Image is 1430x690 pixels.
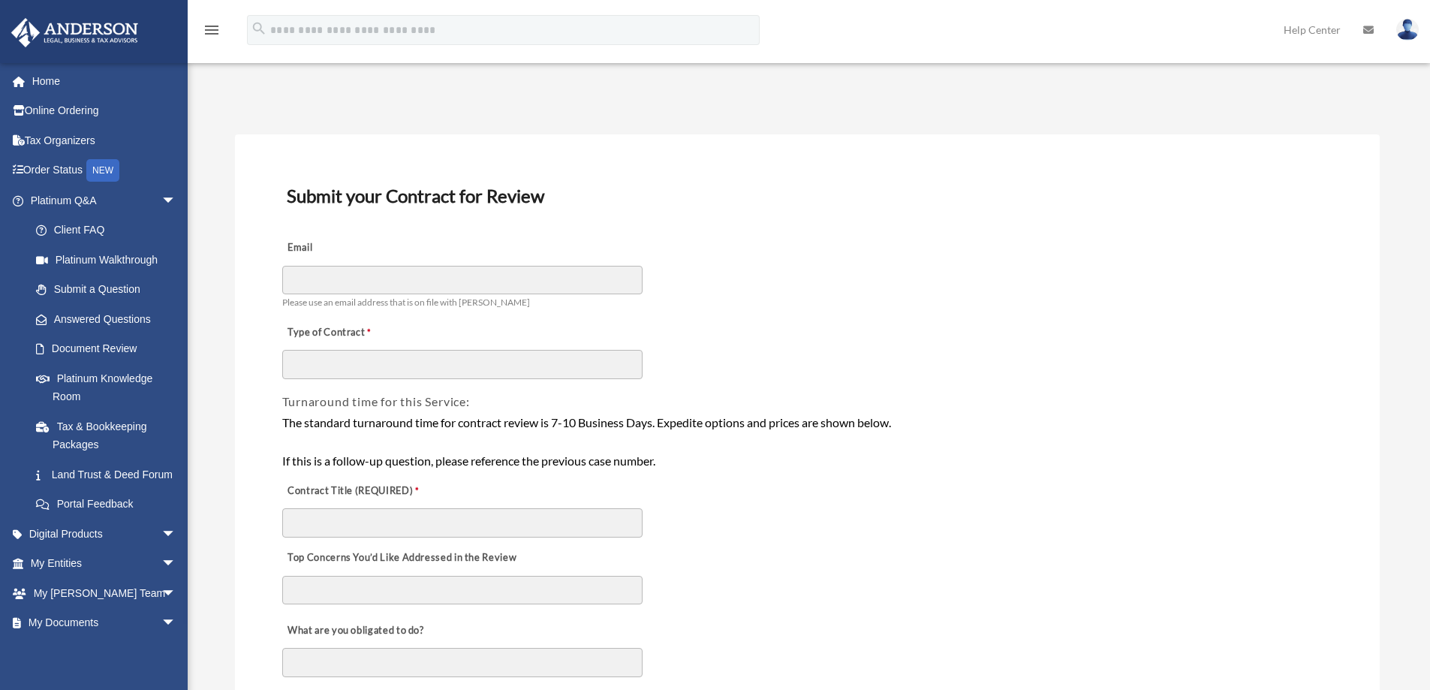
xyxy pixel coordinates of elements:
[282,297,530,308] span: Please use an email address that is on file with [PERSON_NAME]
[161,519,191,550] span: arrow_drop_down
[281,180,1334,212] h3: Submit your Contract for Review
[21,459,199,490] a: Land Trust & Deed Forum
[203,26,221,39] a: menu
[251,20,267,37] i: search
[161,637,191,668] span: arrow_drop_down
[282,413,1332,471] div: The standard turnaround time for contract review is 7-10 Business Days. Expedite options and pric...
[21,245,199,275] a: Platinum Walkthrough
[11,578,199,608] a: My [PERSON_NAME] Teamarrow_drop_down
[203,21,221,39] i: menu
[7,18,143,47] img: Anderson Advisors Platinum Portal
[11,185,199,215] a: Platinum Q&Aarrow_drop_down
[11,637,199,667] a: Online Learningarrow_drop_down
[11,608,199,638] a: My Documentsarrow_drop_down
[21,334,191,364] a: Document Review
[282,620,432,641] label: What are you obligated to do?
[282,322,432,343] label: Type of Contract
[86,159,119,182] div: NEW
[21,275,199,305] a: Submit a Question
[21,363,199,411] a: Platinum Knowledge Room
[21,490,199,520] a: Portal Feedback
[282,394,470,408] span: Turnaround time for this Service:
[11,549,199,579] a: My Entitiesarrow_drop_down
[21,411,199,459] a: Tax & Bookkeeping Packages
[11,519,199,549] a: Digital Productsarrow_drop_down
[161,185,191,216] span: arrow_drop_down
[11,96,199,126] a: Online Ordering
[282,238,432,259] label: Email
[161,578,191,609] span: arrow_drop_down
[11,125,199,155] a: Tax Organizers
[11,66,199,96] a: Home
[282,481,432,502] label: Contract Title (REQUIRED)
[282,547,521,568] label: Top Concerns You’d Like Addressed in the Review
[21,304,199,334] a: Answered Questions
[161,608,191,639] span: arrow_drop_down
[161,549,191,580] span: arrow_drop_down
[21,215,199,246] a: Client FAQ
[1396,19,1419,41] img: User Pic
[11,155,199,186] a: Order StatusNEW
